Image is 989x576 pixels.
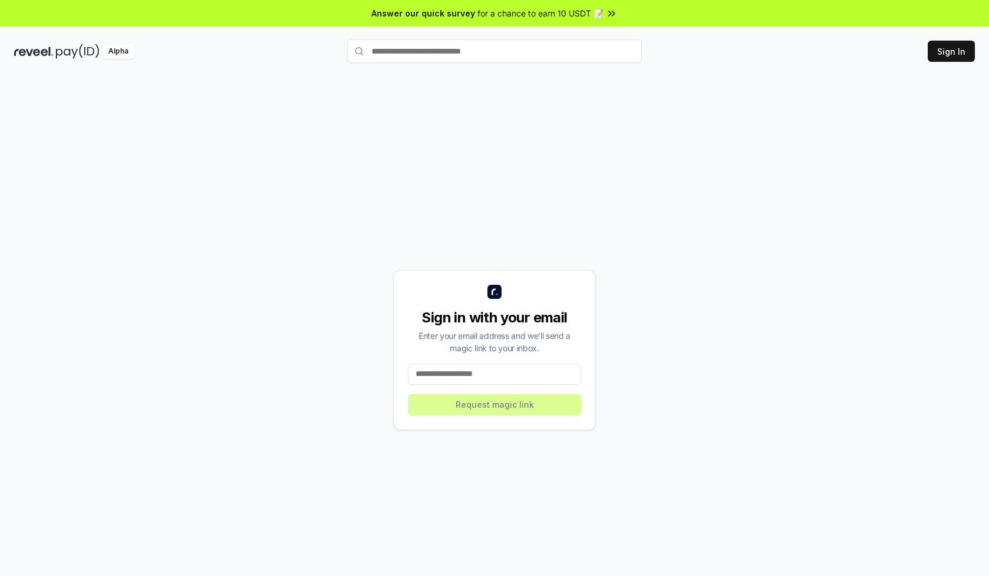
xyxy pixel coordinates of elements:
[928,41,975,62] button: Sign In
[477,7,603,19] span: for a chance to earn 10 USDT 📝
[408,329,581,354] div: Enter your email address and we’ll send a magic link to your inbox.
[14,44,54,59] img: reveel_dark
[102,44,135,59] div: Alpha
[371,7,475,19] span: Answer our quick survey
[56,44,99,59] img: pay_id
[487,285,502,299] img: logo_small
[408,308,581,327] div: Sign in with your email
